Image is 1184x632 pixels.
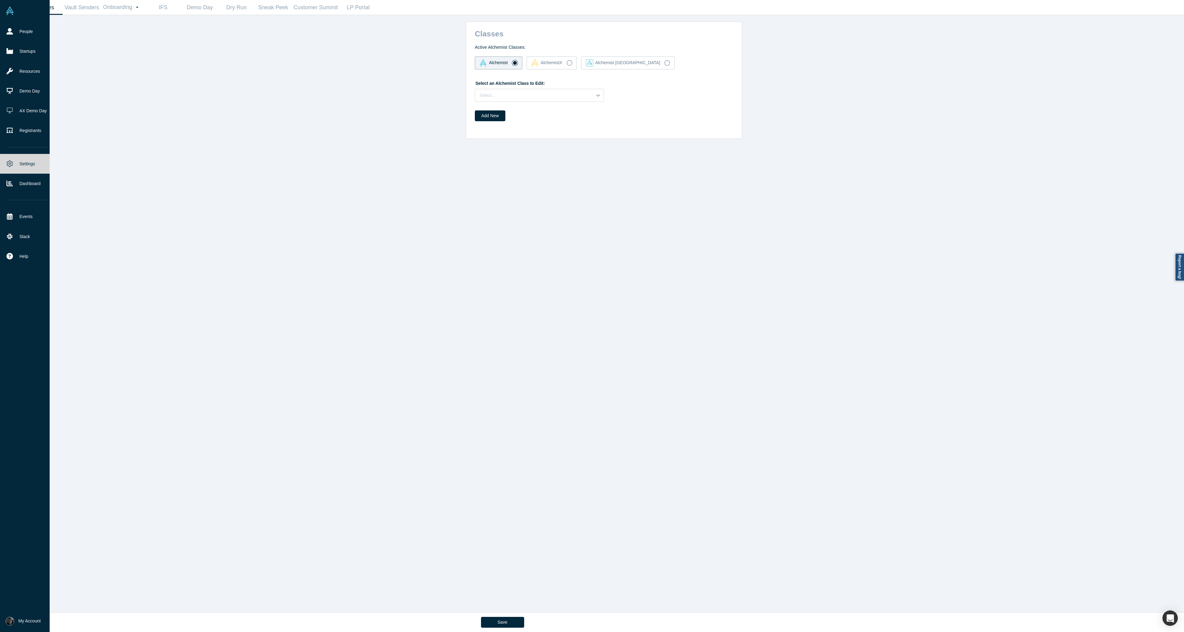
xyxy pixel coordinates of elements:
[481,617,524,628] button: Save
[101,0,145,14] a: Onboarding
[479,59,487,67] img: alchemist Vault Logo
[475,78,545,87] label: Select an Alchemist Class to Edit:
[63,0,101,15] a: Vault Senders
[1175,253,1184,281] a: Report a bug!
[6,617,41,626] button: My Account
[218,0,255,15] a: Dry Run
[18,618,41,624] span: My Account
[6,617,14,626] img: Rami Chousein's Account
[19,253,28,260] span: Help
[531,59,539,67] img: alchemistx Vault Logo
[6,6,14,15] img: Alchemist Vault Logo
[479,59,508,67] div: Alchemist
[181,0,218,15] a: Demo Day
[340,0,376,15] a: LP Portal
[255,0,291,15] a: Sneak Peek
[475,45,733,50] h4: Active Alchemist Classes:
[475,110,505,121] button: Add New
[531,59,562,67] div: AlchemistX
[468,26,742,38] h2: Classes
[145,0,181,15] a: IFS
[291,0,340,15] a: Customer Summit
[586,59,660,67] div: Alchemist [GEOGRAPHIC_DATA]
[586,59,593,67] img: alchemist_aj Vault Logo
